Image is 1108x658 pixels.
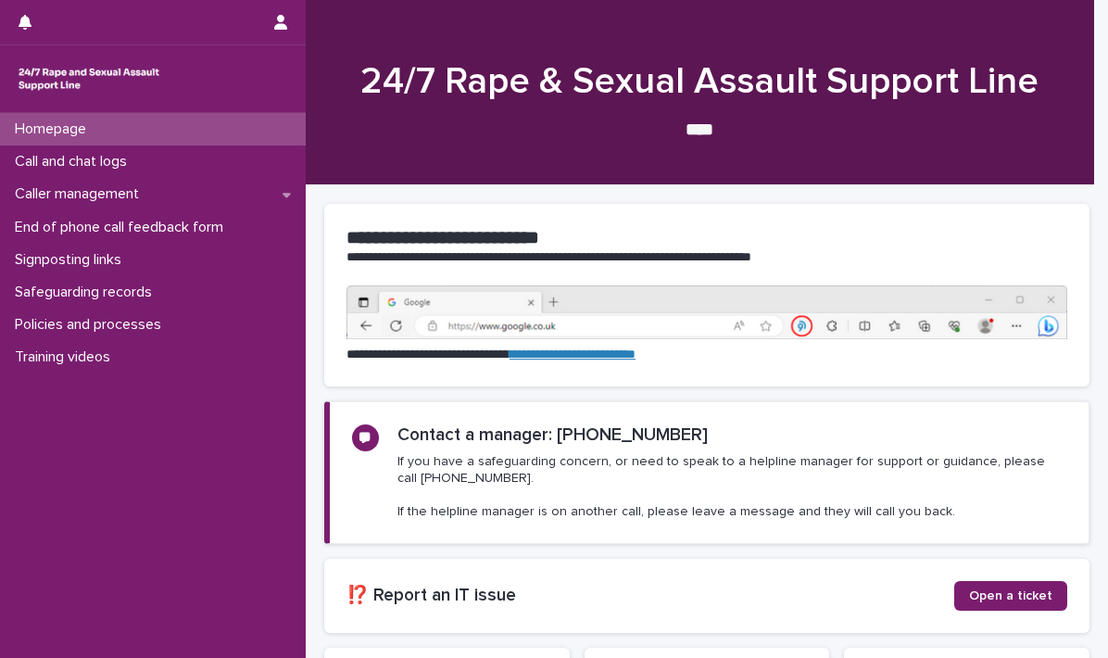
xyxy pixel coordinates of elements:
[7,251,136,269] p: Signposting links
[969,589,1052,602] span: Open a ticket
[324,59,1076,104] h1: 24/7 Rape & Sexual Assault Support Line
[346,585,954,606] h2: ⁉️ Report an IT issue
[346,285,1067,339] img: https%3A%2F%2Fcdn.document360.io%2F0deca9d6-0dac-4e56-9e8f-8d9979bfce0e%2FImages%2FDocumentation%...
[954,581,1067,611] a: Open a ticket
[7,284,167,301] p: Safeguarding records
[7,185,154,203] p: Caller management
[7,316,176,334] p: Policies and processes
[7,153,142,171] p: Call and chat logs
[7,348,125,366] p: Training videos
[7,120,101,138] p: Homepage
[397,453,1066,521] p: If you have a safeguarding concern, or need to speak to a helpline manager for support or guidanc...
[7,219,238,236] p: End of phone call feedback form
[397,424,708,446] h2: Contact a manager: [PHONE_NUMBER]
[15,60,163,97] img: rhQMoQhaT3yELyF149Cw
